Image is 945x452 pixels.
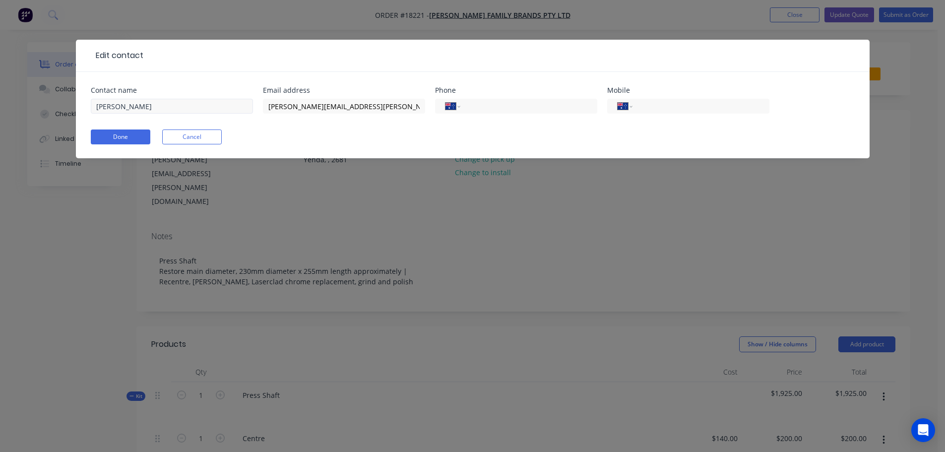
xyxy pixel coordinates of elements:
[91,129,150,144] button: Done
[91,50,143,62] div: Edit contact
[263,87,425,94] div: Email address
[162,129,222,144] button: Cancel
[91,87,253,94] div: Contact name
[435,87,597,94] div: Phone
[911,418,935,442] div: Open Intercom Messenger
[607,87,769,94] div: Mobile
